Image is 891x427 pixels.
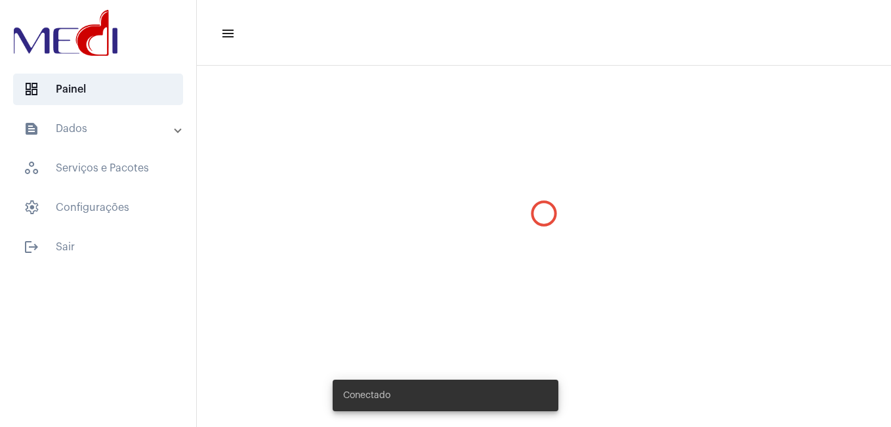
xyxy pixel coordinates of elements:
mat-icon: sidenav icon [220,26,234,41]
span: Configurações [13,192,183,223]
span: Serviços e Pacotes [13,152,183,184]
span: Conectado [343,389,390,402]
mat-icon: sidenav icon [24,121,39,137]
mat-icon: sidenav icon [24,239,39,255]
mat-panel-title: Dados [24,121,175,137]
span: sidenav icon [24,81,39,97]
mat-expansion-panel-header: sidenav iconDados [8,113,196,145]
span: Sair [13,231,183,263]
span: sidenav icon [24,160,39,176]
span: sidenav icon [24,200,39,215]
span: Painel [13,74,183,105]
img: d3a1b5fa-500b-b90f-5a1c-719c20e9830b.png [10,7,121,59]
